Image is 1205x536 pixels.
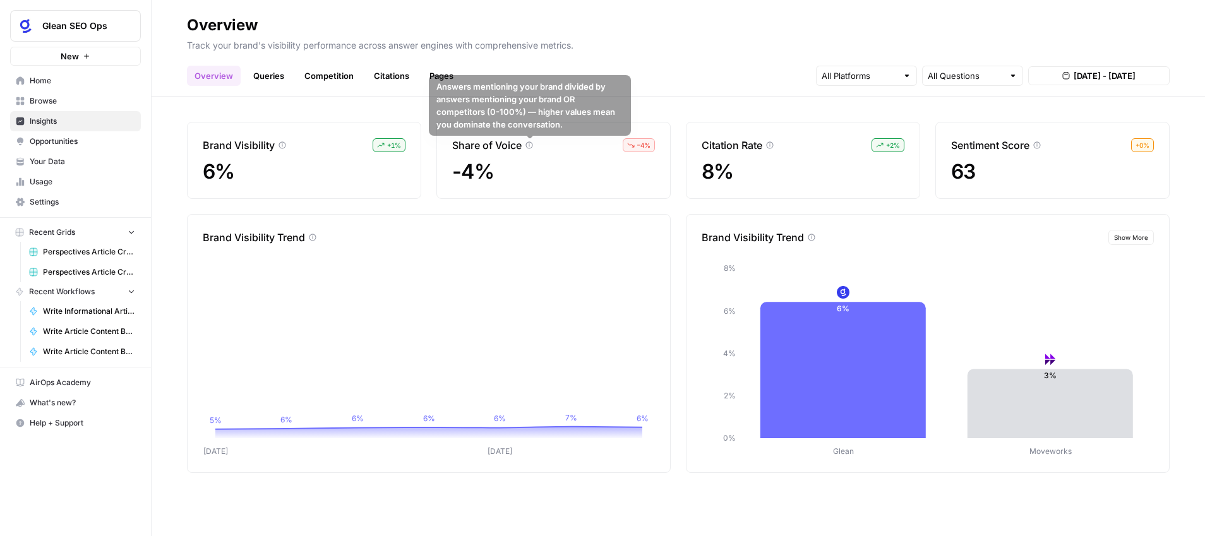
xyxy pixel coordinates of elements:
a: Opportunities [10,131,141,152]
span: 8% [702,159,734,184]
button: [DATE] - [DATE] [1028,66,1170,85]
a: Write Informational Article Body (Agents) [23,301,141,321]
a: Pages [422,66,461,86]
a: Insights [10,111,141,131]
div: What's new? [11,393,140,412]
a: Overview [187,66,241,86]
span: Insights [30,116,135,127]
span: Recent Workflows [29,286,95,297]
span: Show More [1114,232,1148,242]
button: Workspace: Glean SEO Ops [10,10,141,42]
tspan: 6% [423,414,435,423]
p: Brand Visibility Trend [702,230,804,245]
span: Glean SEO Ops [42,20,119,32]
img: Glean SEO Ops Logo [15,15,37,37]
span: Opportunities [30,136,135,147]
a: AirOps Academy [10,372,141,393]
span: [DATE] - [DATE] [1074,69,1136,82]
a: Competition [297,66,361,86]
span: Perspectives Article Creation [43,246,135,258]
span: Your Data [30,156,135,167]
button: Recent Workflows [10,282,141,301]
span: New [61,50,79,63]
p: Brand Visibility [203,138,275,153]
tspan: 6% [280,415,292,424]
tspan: Glean [833,446,854,456]
button: Help + Support [10,413,141,433]
tspan: 7% [565,413,577,422]
span: AirOps Academy [30,377,135,388]
a: Browse [10,91,141,111]
p: Sentiment Score [951,138,1029,153]
span: Perspectives Article Creation (Search) [43,266,135,278]
button: What's new? [10,393,141,413]
tspan: Moveworks [1029,446,1072,456]
a: Write Article Content Brief (Search) [23,342,141,362]
img: opdhyqjq9e9v6genfq59ut7sdua2 [837,286,849,299]
span: + 1 % [387,140,401,150]
tspan: 4% [723,348,736,358]
a: Usage [10,172,141,192]
a: Your Data [10,152,141,172]
span: Browse [30,95,135,107]
span: 6% [203,159,235,184]
span: Recent Grids [29,227,75,238]
button: New [10,47,141,66]
button: Show More [1108,230,1154,245]
tspan: [DATE] [203,446,228,456]
span: Write Article Content Brief (Agents) [43,326,135,337]
a: Home [10,71,141,91]
p: Citation Rate [702,138,762,153]
span: Usage [30,176,135,188]
p: Track your brand's visibility performance across answer engines with comprehensive metrics. [187,35,1170,52]
tspan: 6% [352,414,364,423]
span: -4% [452,159,494,184]
tspan: 8% [724,263,736,273]
tspan: 6% [494,414,506,423]
span: Home [30,75,135,86]
span: + 2 % [886,140,900,150]
span: + 0 % [1136,140,1149,150]
tspan: 6% [724,306,736,316]
a: Perspectives Article Creation (Search) [23,262,141,282]
tspan: 5% [210,415,222,425]
span: Settings [30,196,135,208]
a: Queries [246,66,292,86]
a: Write Article Content Brief (Agents) [23,321,141,342]
tspan: 6% [637,414,649,423]
text: 3% [1044,371,1057,380]
img: s280smyarvdq9q0cx8qdq82iosom [1044,353,1057,366]
button: Recent Grids [10,223,141,242]
a: Perspectives Article Creation [23,242,141,262]
text: 6% [837,304,849,313]
input: All Platforms [822,69,897,82]
span: Help + Support [30,417,135,429]
p: Share of Voice [452,138,522,153]
div: Overview [187,15,258,35]
tspan: 2% [724,391,736,400]
tspan: [DATE] [488,446,512,456]
a: Citations [366,66,417,86]
a: Settings [10,192,141,212]
p: Brand Visibility Trend [203,230,305,245]
input: All Questions [928,69,1004,82]
tspan: 0% [723,433,736,443]
span: 63 [951,159,976,184]
span: – 4 % [637,140,650,150]
span: Write Informational Article Body (Agents) [43,306,135,317]
span: Write Article Content Brief (Search) [43,346,135,357]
